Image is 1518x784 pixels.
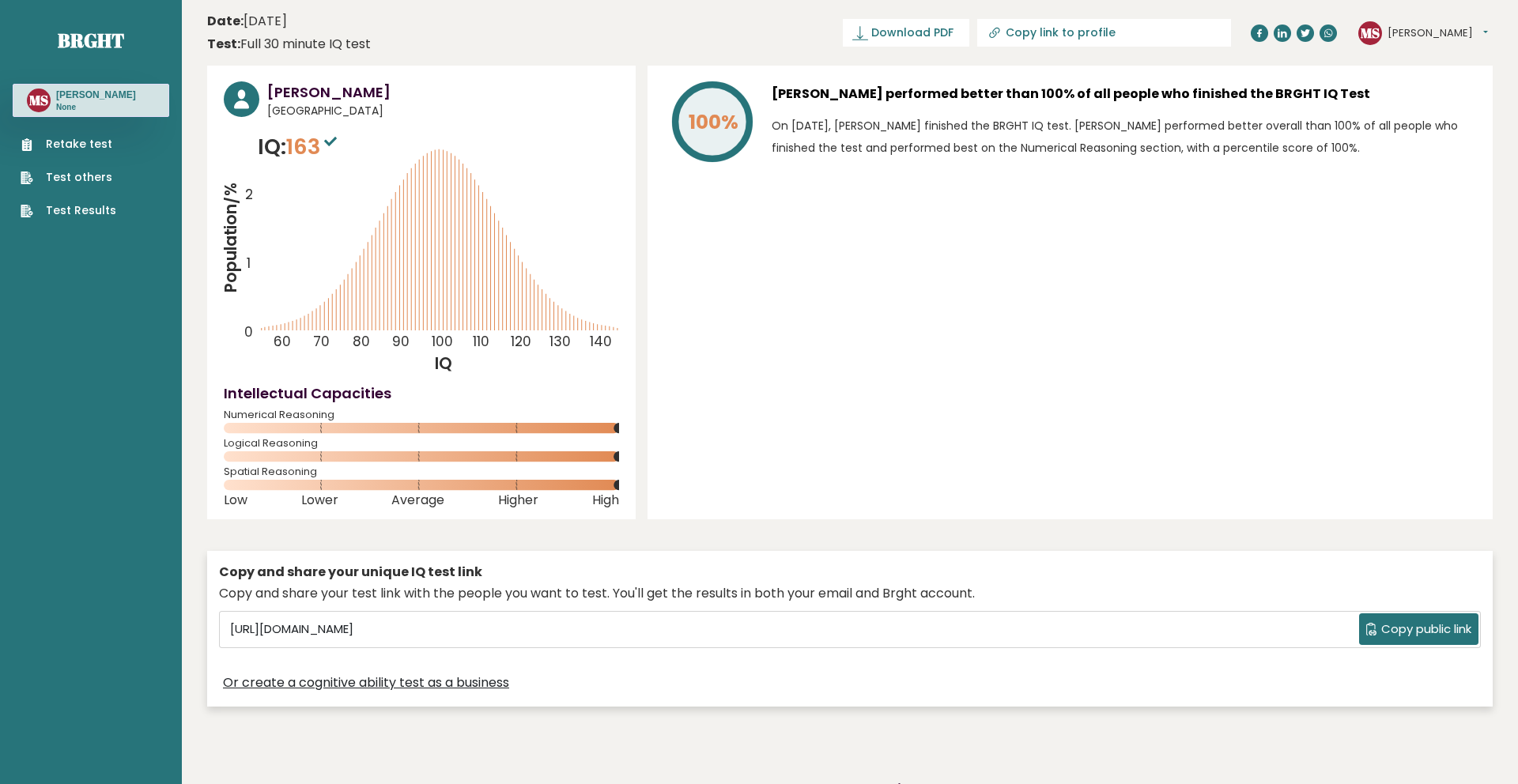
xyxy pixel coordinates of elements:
a: Download PDF [843,19,969,47]
time: [DATE] [207,12,287,31]
span: [GEOGRAPHIC_DATA] [267,103,619,119]
h3: [PERSON_NAME] [56,89,136,101]
a: Or create a cognitive ability test as a business [223,673,509,692]
b: Test: [207,35,240,53]
a: Test others [21,169,116,186]
tspan: 1 [247,254,251,273]
span: Low [224,497,247,503]
a: Test Results [21,202,116,219]
span: Spatial Reasoning [224,469,619,475]
tspan: 0 [244,323,253,342]
div: Copy and share your unique IQ test link [219,563,1481,582]
tspan: 110 [473,333,489,352]
button: Copy public link [1359,613,1478,645]
tspan: 80 [353,333,371,352]
span: Logical Reasoning [224,440,619,447]
tspan: 2 [245,185,253,204]
tspan: 130 [550,333,572,352]
h4: Intellectual Capacities [224,383,619,404]
tspan: 140 [591,333,613,352]
p: None [56,102,136,113]
span: Average [391,497,444,503]
span: Numerical Reasoning [224,412,619,418]
a: Brght [58,28,124,53]
b: Date: [207,12,244,30]
tspan: 100% [689,108,738,136]
span: Download PDF [871,24,953,41]
span: High [592,497,619,503]
a: Retake test [21,136,116,153]
div: Full 30 minute IQ test [207,35,371,54]
tspan: 70 [314,333,330,352]
p: On [DATE], [PERSON_NAME] finished the BRGHT IQ test. [PERSON_NAME] performed better overall than ... [772,115,1476,159]
text: MS [1361,23,1380,41]
tspan: 100 [432,333,453,352]
span: 163 [286,132,341,161]
tspan: 60 [274,333,291,352]
button: [PERSON_NAME] [1388,25,1488,41]
tspan: IQ [435,352,452,375]
div: Copy and share your test link with the people you want to test. You'll get the results in both yo... [219,584,1481,603]
text: MS [29,91,48,109]
h3: [PERSON_NAME] performed better than 100% of all people who finished the BRGHT IQ Test [772,81,1476,107]
span: Copy public link [1381,620,1471,639]
p: IQ: [258,131,341,163]
tspan: 120 [512,333,532,352]
tspan: 90 [392,333,410,352]
span: Lower [301,497,338,503]
tspan: Population/% [219,183,242,293]
h3: [PERSON_NAME] [267,81,619,103]
span: Higher [498,497,538,503]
